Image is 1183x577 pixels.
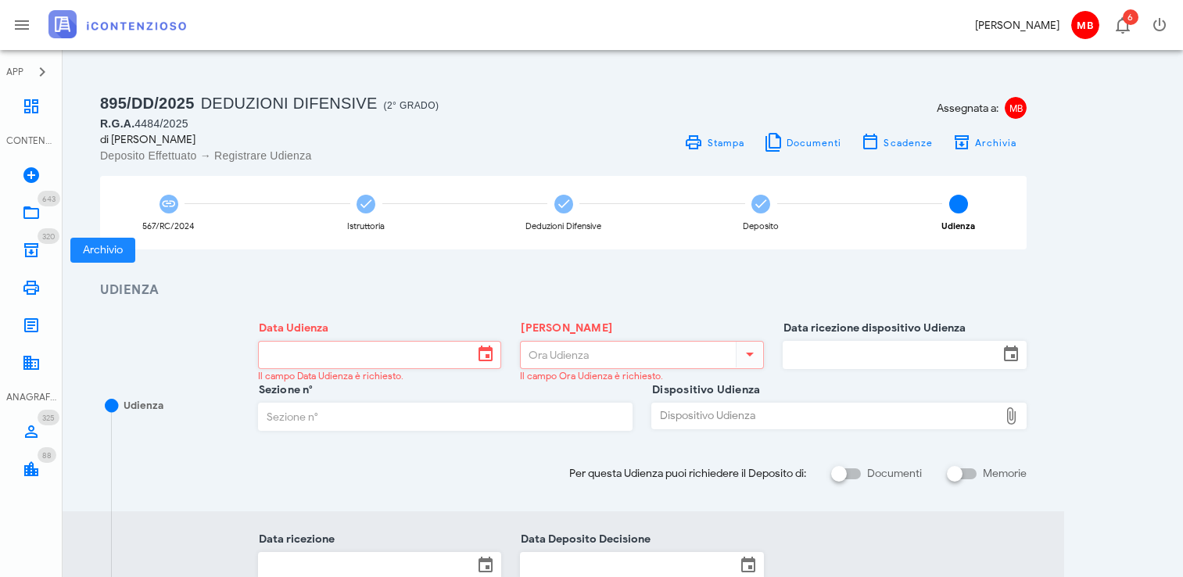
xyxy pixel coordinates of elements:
[38,410,59,425] span: Distintivo
[6,134,56,148] div: CONTENZIOSO
[42,194,56,204] span: 643
[38,228,59,244] span: Distintivo
[42,413,55,423] span: 325
[142,222,195,231] div: 567/RC/2024
[743,222,779,231] div: Deposito
[520,371,764,381] div: Il campo Ora Udienza è richiesto.
[569,465,806,482] span: Per questa Udienza puoi richiedere il Deposito di:
[525,222,601,231] div: Deduzioni Difensive
[48,10,186,38] img: logo-text-2x.png
[983,466,1027,482] label: Memorie
[867,466,922,482] label: Documenti
[384,100,439,111] span: (2° Grado)
[254,382,314,398] label: Sezione n°
[754,131,851,153] button: Documenti
[786,137,842,149] span: Documenti
[6,390,56,404] div: ANAGRAFICA
[941,222,975,231] div: Udienza
[259,403,633,430] input: Sezione n°
[949,195,968,213] span: 5
[652,403,998,428] div: Dispositivo Udienza
[675,131,754,153] a: Stampa
[100,95,195,112] span: 895/DD/2025
[100,117,134,130] span: R.G.A.
[100,116,554,131] div: 4484/2025
[258,371,502,381] div: Il campo Data Udienza è richiesto.
[124,398,163,414] div: Udienza
[883,137,933,149] span: Scadenze
[1066,6,1103,44] button: MB
[1005,97,1027,119] span: MB
[1123,9,1138,25] span: Distintivo
[100,148,554,163] div: Deposito Effettuato → Registrare Udienza
[975,17,1059,34] div: [PERSON_NAME]
[706,137,744,149] span: Stampa
[851,131,943,153] button: Scadenze
[1103,6,1141,44] button: Distintivo
[38,191,60,206] span: Distintivo
[38,447,56,463] span: Distintivo
[937,100,998,116] span: Assegnata a:
[647,382,760,398] label: Dispositivo Udienza
[516,321,612,336] label: [PERSON_NAME]
[100,131,554,148] div: di [PERSON_NAME]
[42,450,52,461] span: 88
[974,137,1017,149] span: Archivia
[201,95,378,112] span: Deduzioni Difensive
[521,342,733,368] input: Ora Udienza
[42,231,55,242] span: 320
[942,131,1027,153] button: Archivia
[1071,11,1099,39] span: MB
[347,222,385,231] div: Istruttoria
[100,281,1027,300] h3: Udienza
